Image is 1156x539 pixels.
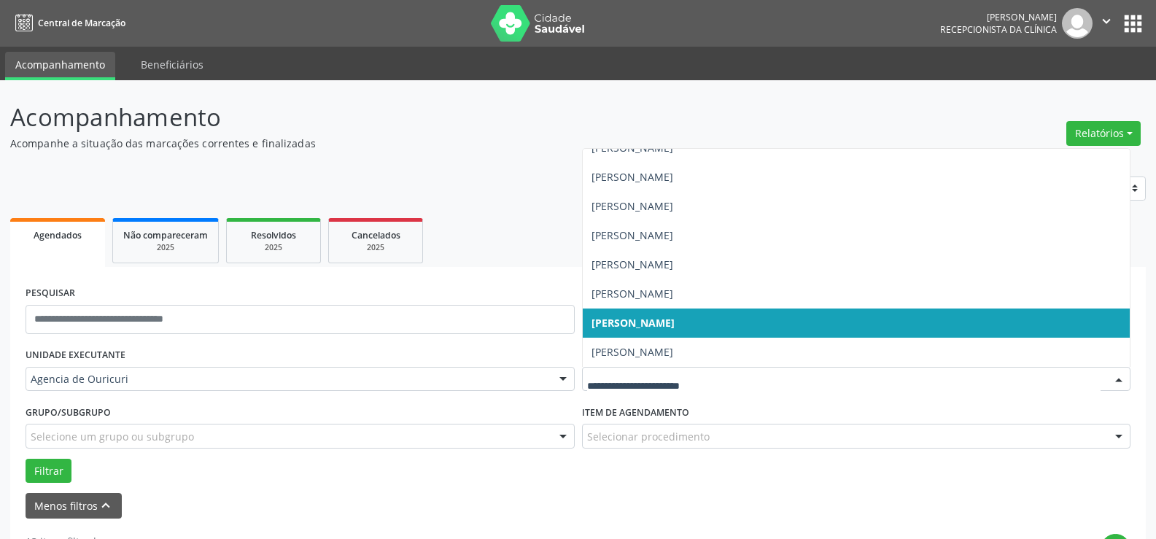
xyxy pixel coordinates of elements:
[26,401,111,424] label: Grupo/Subgrupo
[582,401,689,424] label: Item de agendamento
[591,345,673,359] span: [PERSON_NAME]
[352,229,400,241] span: Cancelados
[31,429,194,444] span: Selecione um grupo ou subgrupo
[123,242,208,253] div: 2025
[940,23,1057,36] span: Recepcionista da clínica
[591,287,673,300] span: [PERSON_NAME]
[1093,8,1120,39] button: 
[1062,8,1093,39] img: img
[26,344,125,367] label: UNIDADE EXECUTANTE
[10,11,125,35] a: Central de Marcação
[591,257,673,271] span: [PERSON_NAME]
[591,316,675,330] span: [PERSON_NAME]
[5,52,115,80] a: Acompanhamento
[123,229,208,241] span: Não compareceram
[10,99,805,136] p: Acompanhamento
[26,282,75,305] label: PESQUISAR
[591,170,673,184] span: [PERSON_NAME]
[1120,11,1146,36] button: apps
[251,229,296,241] span: Resolvidos
[38,17,125,29] span: Central de Marcação
[1098,13,1114,29] i: 
[26,493,122,519] button: Menos filtroskeyboard_arrow_up
[10,136,805,151] p: Acompanhe a situação das marcações correntes e finalizadas
[591,228,673,242] span: [PERSON_NAME]
[131,52,214,77] a: Beneficiários
[34,229,82,241] span: Agendados
[98,497,114,513] i: keyboard_arrow_up
[940,11,1057,23] div: [PERSON_NAME]
[339,242,412,253] div: 2025
[237,242,310,253] div: 2025
[587,429,710,444] span: Selecionar procedimento
[591,199,673,213] span: [PERSON_NAME]
[31,372,545,387] span: Agencia de Ouricuri
[1066,121,1141,146] button: Relatórios
[26,459,71,484] button: Filtrar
